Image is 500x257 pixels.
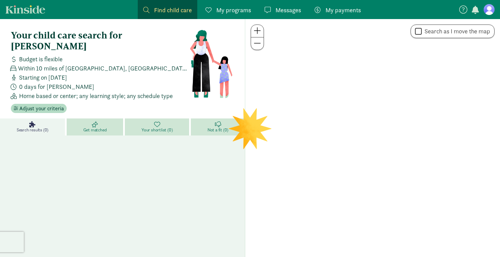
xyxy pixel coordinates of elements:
[18,64,189,73] span: Within 10 miles of [GEOGRAPHIC_DATA], [GEOGRAPHIC_DATA] 12528
[191,118,245,135] a: Not a fit (0)
[17,127,48,133] span: Search results (0)
[11,30,189,52] h4: Your child care search for [PERSON_NAME]
[216,5,251,15] span: My programs
[19,105,64,113] span: Adjust your criteria
[83,127,107,133] span: Get matched
[19,54,63,64] span: Budget is flexible
[326,5,361,15] span: My payments
[19,82,94,91] span: 0 days for [PERSON_NAME]
[19,73,67,82] span: Starting on [DATE]
[141,127,172,133] span: Your shortlist (0)
[19,91,173,100] span: Home based or center; any learning style; any schedule type
[422,27,490,35] label: Search as I move the map
[276,5,301,15] span: Messages
[67,118,125,135] a: Get matched
[125,118,191,135] a: Your shortlist (0)
[5,5,45,14] a: Kinside
[11,104,67,113] button: Adjust your criteria
[154,5,192,15] span: Find child care
[207,127,228,133] span: Not a fit (0)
